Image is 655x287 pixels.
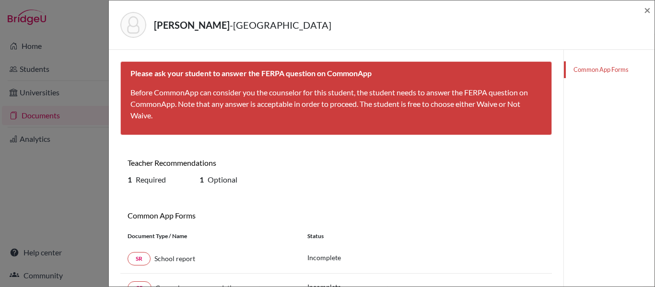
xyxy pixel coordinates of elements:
div: Document Type / Name [120,232,300,241]
p: Before CommonApp can consider you the counselor for this student, the student needs to answer the... [130,87,542,121]
strong: [PERSON_NAME] [154,19,230,31]
button: Close [644,4,651,16]
b: 1 [128,175,132,184]
b: 1 [199,175,204,184]
span: School report [154,254,195,263]
a: SR [128,252,151,265]
div: Status [300,232,552,241]
h6: Common App Forms [128,211,329,220]
span: Optional [208,175,237,184]
span: × [644,3,651,17]
a: Common App Forms [564,61,655,78]
h6: Teacher Recommendations [128,158,329,167]
b: Please ask your student to answer the FERPA question on CommonApp [130,69,372,78]
span: Required [136,175,166,184]
span: - [GEOGRAPHIC_DATA] [230,19,331,31]
p: Incomplete [307,253,341,263]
